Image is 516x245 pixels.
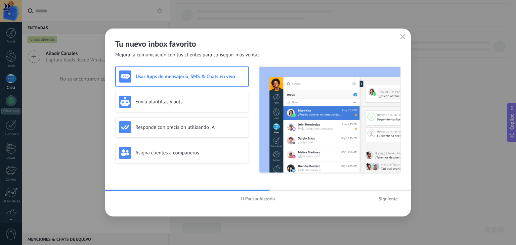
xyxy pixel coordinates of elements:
[379,196,398,201] span: Siguiente
[245,196,275,201] span: Pausar historia
[135,150,245,156] h3: Asigna clientes a compañeros
[376,194,401,204] button: Siguiente
[238,194,278,204] button: Pausar historia
[135,124,245,131] h3: Responde con precisión utilizando IA
[115,39,401,49] h2: Tu nuevo inbox favorito
[135,99,245,105] h3: Envía plantillas y bots
[136,73,245,80] h3: Usar Apps de mensajería, SMS & Chats en vivo
[115,52,261,58] span: Mejora la comunicación con tus clientes para conseguir más ventas.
